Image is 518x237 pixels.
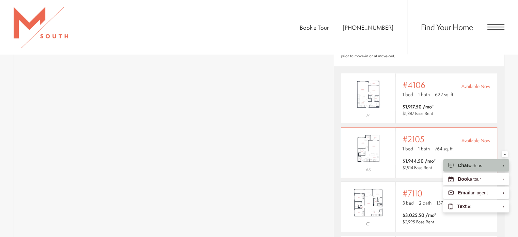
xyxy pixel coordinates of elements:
[435,145,454,152] span: 764 sq. ft.
[435,91,454,98] span: 622 sq. ft.
[461,83,490,90] span: Available Now
[366,113,370,118] span: A1
[341,181,497,232] a: View #7110
[421,21,473,32] a: Find Your Home
[419,199,431,206] span: 2 bath
[403,199,414,206] span: 3 bed
[403,219,434,225] span: $2,995 Base Rent
[418,145,430,152] span: 1 bath
[300,24,329,31] a: Book a Tour
[403,110,433,116] span: $1,887 Base Rent
[403,165,432,171] span: $1,914 Base Rent
[343,24,393,31] span: [PHONE_NUMBER]
[403,91,413,98] span: 1 bed
[341,77,395,111] img: #4106 - 1 bedroom floor plan layout with 1 bathroom and 622 square feet
[341,127,497,178] a: View #2105
[341,131,395,165] img: #2105 - 1 bedroom floor plan layout with 1 bathroom and 764 square feet
[14,7,68,48] img: MSouth
[461,137,490,144] span: Available Now
[343,24,393,31] a: Call Us at 813-570-8014
[341,186,395,220] img: #7110 - 3 bedroom floor plan layout with 2 bathrooms and 1373 square feet
[403,103,434,110] span: $1,917.50 /mo*
[403,189,422,198] span: #7110
[403,134,424,144] span: #2105
[366,221,371,227] span: C1
[403,212,436,219] span: $3,025.50 /mo*
[403,158,436,164] span: $1,944.50 /mo*
[418,91,430,98] span: 1 bath
[341,73,497,124] a: View #4106
[366,167,371,173] span: A3
[487,24,504,30] button: Open Menu
[403,80,425,90] span: #4106
[437,199,457,206] span: 1373 sq. ft.
[403,145,413,152] span: 1 bed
